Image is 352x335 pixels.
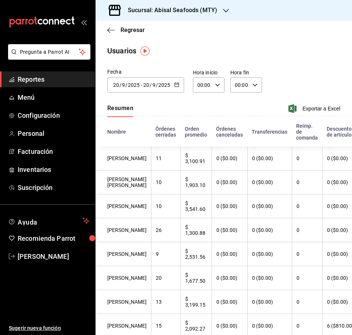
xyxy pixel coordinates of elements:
th: 0 ($0.00) [212,147,247,170]
th: 26 [151,218,180,242]
input: Month [152,82,156,88]
div: Usuarios [107,45,136,56]
th: [PERSON_NAME] [PERSON_NAME] [96,170,151,194]
button: Pregunta a Parrot AI [8,44,90,60]
span: Reportes [18,74,89,84]
th: Nombre [96,117,151,147]
label: Hora fin [230,70,262,75]
button: Exportar a Excel [290,104,340,113]
th: 0 ($0.00) [247,242,292,266]
span: / [119,82,122,88]
span: / [150,82,152,88]
th: $ 3,541.60 [180,194,212,218]
button: open_drawer_menu [81,19,87,25]
span: Ayuda [18,216,80,225]
th: 20 [151,266,180,290]
span: Personal [18,128,89,138]
th: 13 [151,290,180,314]
th: 0 [292,194,322,218]
span: Sugerir nueva función [9,324,89,332]
th: 0 ($0.00) [212,194,247,218]
th: 0 [292,266,322,290]
th: [PERSON_NAME] [96,147,151,170]
th: 0 ($0.00) [247,218,292,242]
th: $ 1,677.50 [180,266,212,290]
button: Resumen [107,105,133,117]
input: Year [127,82,140,88]
th: $ 2,531.56 [180,242,212,266]
th: 0 ($0.00) [247,170,292,194]
th: [PERSON_NAME] [96,242,151,266]
th: $ 3,199.15 [180,290,212,314]
span: Configuración [18,110,89,120]
th: 0 [292,147,322,170]
th: 0 ($0.00) [212,218,247,242]
th: Órdenes cerradas [151,117,180,147]
span: Menú [18,92,89,102]
th: 0 ($0.00) [212,290,247,314]
th: [PERSON_NAME] [96,218,151,242]
div: navigation tabs [107,105,133,117]
th: $ 1,300.88 [180,218,212,242]
label: Hora inicio [193,70,225,75]
th: 0 ($0.00) [247,194,292,218]
span: [PERSON_NAME] [18,251,89,261]
th: [PERSON_NAME] [96,266,151,290]
input: Day [113,82,119,88]
input: Day [143,82,150,88]
th: 0 [292,218,322,242]
th: 0 [292,242,322,266]
th: [PERSON_NAME] [96,194,151,218]
span: Facturación [18,147,89,156]
div: Fecha [107,68,184,76]
th: 11 [151,147,180,170]
th: 0 ($0.00) [247,266,292,290]
span: Recomienda Parrot [18,233,89,243]
img: Tooltip marker [140,46,150,56]
th: 9 [151,242,180,266]
a: Pregunta a Parrot AI [5,53,90,61]
th: Transferencias [247,117,292,147]
th: $ 1,903.10 [180,170,212,194]
span: / [125,82,127,88]
th: Reimp. de comanda [292,117,322,147]
span: Suscripción [18,183,89,193]
input: Month [122,82,125,88]
th: 0 ($0.00) [247,147,292,170]
th: 10 [151,170,180,194]
th: 0 ($0.00) [212,242,247,266]
th: [PERSON_NAME] [96,290,151,314]
th: 0 [292,290,322,314]
span: - [141,82,142,88]
span: Pregunta a Parrot AI [20,48,79,56]
span: Regresar [121,27,145,33]
th: Órdenes canceladas [212,117,247,147]
th: 0 ($0.00) [212,266,247,290]
th: $ 3,100.91 [180,147,212,170]
span: / [156,82,158,88]
th: 0 ($0.00) [247,290,292,314]
span: Inventarios [18,165,89,174]
th: 10 [151,194,180,218]
th: Orden promedio [180,117,212,147]
h3: Sucursal: Abisal Seafoods (MTY) [122,6,217,15]
th: 0 ($0.00) [212,170,247,194]
input: Year [158,82,170,88]
button: Regresar [107,27,145,33]
th: 0 [292,170,322,194]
